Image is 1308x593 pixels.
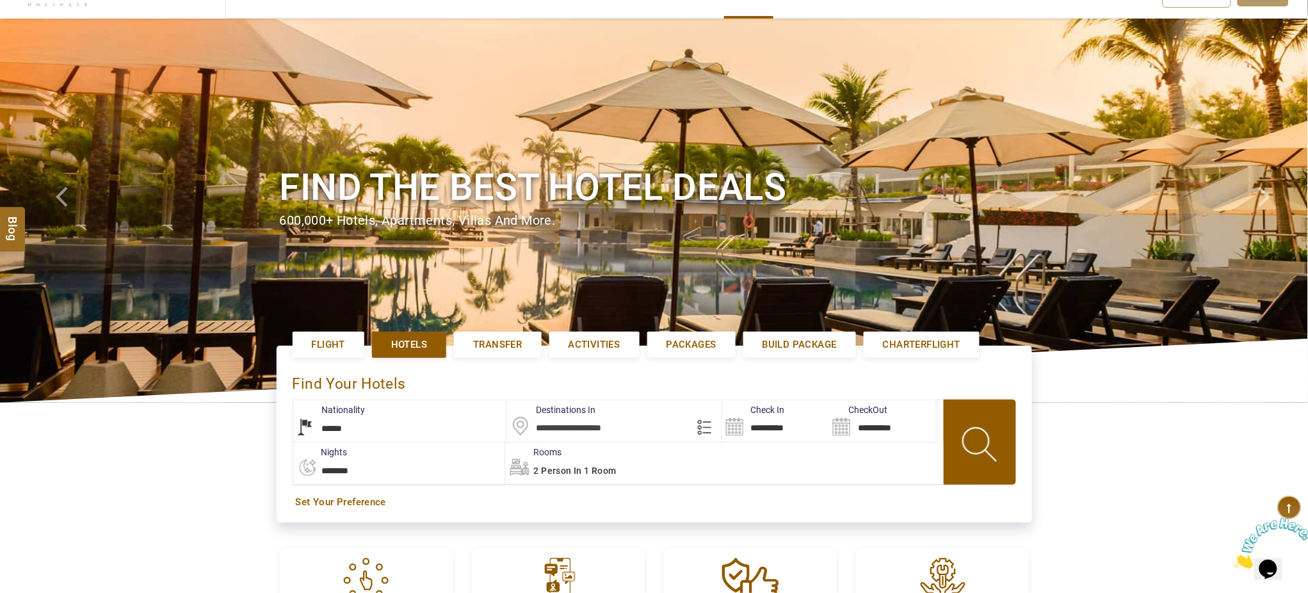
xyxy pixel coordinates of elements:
[666,338,716,352] span: Packages
[569,338,620,352] span: Activities
[473,338,522,352] span: Transfer
[293,446,348,459] label: nights
[391,338,427,352] span: Hotels
[293,332,364,358] a: Flight
[454,332,541,358] a: Transfer
[293,362,1016,400] div: Find Your Hotels
[5,5,85,56] img: Chat attention grabber
[534,466,617,476] span: 2 Person in 1 Room
[829,403,887,416] label: CheckOut
[722,400,829,442] input: Search
[549,332,640,358] a: Activities
[293,403,366,416] label: Nationality
[647,332,736,358] a: Packages
[505,446,562,459] label: Rooms
[864,332,980,358] a: Charterflight
[829,400,936,442] input: Search
[883,338,960,352] span: Charterflight
[312,338,345,352] span: Flight
[507,403,595,416] label: Destinations In
[722,403,785,416] label: Check In
[280,211,1029,230] div: 600,000+ hotels, apartments, villas and more.
[1229,513,1308,574] iframe: chat widget
[296,496,1013,509] a: Set Your Preference
[763,338,837,352] span: Build Package
[743,332,856,358] a: Build Package
[280,163,1029,211] h1: Find the best hotel deals
[372,332,446,358] a: Hotels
